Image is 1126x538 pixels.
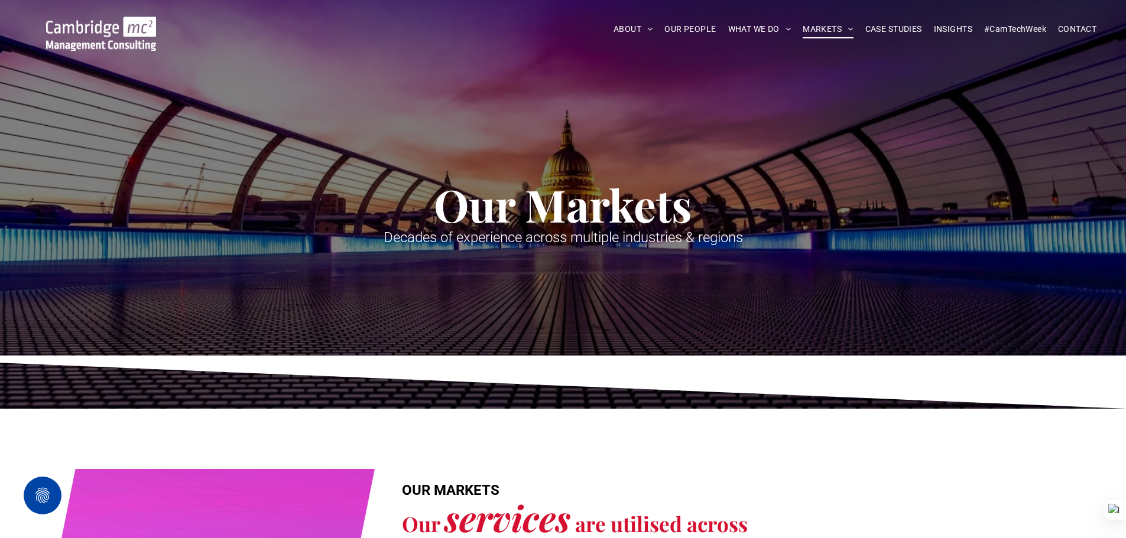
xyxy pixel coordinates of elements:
[384,229,743,246] span: Decades of experience across multiple industries & regions
[46,17,156,51] img: Cambridge MC Logo, Telecoms
[859,20,928,38] a: CASE STUDIES
[608,20,659,38] a: ABOUT
[402,510,440,537] span: Our
[928,20,978,38] a: INSIGHTS
[402,482,499,498] span: OUR MARKETS
[722,20,797,38] a: WHAT WE DO
[46,18,156,31] a: Your Business Transformed | Cambridge Management Consulting
[797,20,859,38] a: MARKETS
[575,510,748,537] span: are utilised across
[658,20,722,38] a: OUR PEOPLE
[978,20,1052,38] a: #CamTechWeek
[434,175,692,234] span: Our Markets
[1052,20,1102,38] a: CONTACT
